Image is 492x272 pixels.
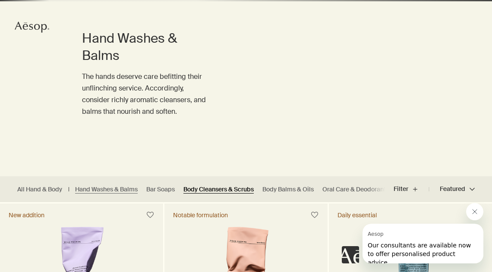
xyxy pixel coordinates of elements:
svg: Aesop [15,21,49,34]
button: Save to cabinet [307,207,322,223]
a: Oral Care & Deodorants [322,185,389,194]
a: Body Balms & Oils [262,185,314,194]
button: Filter [394,179,429,200]
div: Notable formulation [173,211,228,219]
iframe: Message from Aesop [363,224,483,263]
span: Our consultants are available now to offer personalised product advice. [5,18,108,42]
a: All Hand & Body [17,185,62,194]
iframe: no content [342,246,359,263]
a: Aesop [13,19,51,38]
a: Bar Soaps [146,185,175,194]
a: Hand Washes & Balms [75,185,138,194]
div: Daily essential [337,211,377,219]
div: Aesop says "Our consultants are available now to offer personalised product advice.". Open messag... [342,203,483,263]
button: Save to cabinet [142,207,158,223]
div: New addition [9,211,44,219]
iframe: Close message from Aesop [466,203,483,220]
h1: Hand Washes & Balms [82,30,211,64]
button: Featured [429,179,475,200]
a: Body Cleansers & Scrubs [183,185,254,194]
p: The hands deserve care befitting their unflinching service. Accordingly, consider richly aromatic... [82,71,211,118]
